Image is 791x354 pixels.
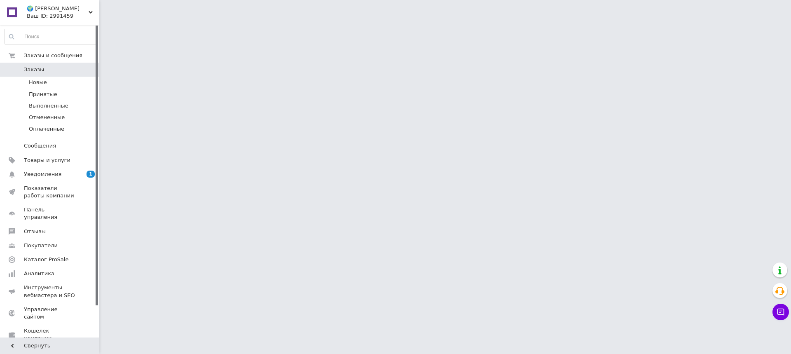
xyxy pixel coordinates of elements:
[27,5,89,12] span: 🌍 Компанит Мебель
[24,142,56,150] span: Сообщения
[24,270,54,277] span: Аналитика
[29,79,47,86] span: Новые
[27,12,99,20] div: Ваш ID: 2991459
[24,66,44,73] span: Заказы
[24,242,58,249] span: Покупатели
[5,29,97,44] input: Поиск
[24,171,61,178] span: Уведомления
[24,157,70,164] span: Товары и услуги
[87,171,95,178] span: 1
[24,306,76,321] span: Управление сайтом
[29,125,64,133] span: Оплаченные
[24,185,76,199] span: Показатели работы компании
[24,206,76,221] span: Панель управления
[24,284,76,299] span: Инструменты вебмастера и SEO
[24,327,76,342] span: Кошелек компании
[24,256,68,263] span: Каталог ProSale
[24,52,82,59] span: Заказы и сообщения
[29,91,57,98] span: Принятые
[772,304,789,320] button: Чат с покупателем
[29,114,65,121] span: Отмененные
[29,102,68,110] span: Выполненные
[24,228,46,235] span: Отзывы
